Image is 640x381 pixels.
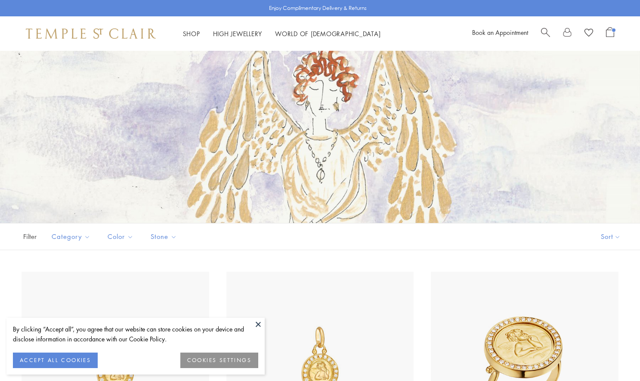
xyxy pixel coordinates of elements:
[183,29,200,38] a: ShopShop
[275,29,380,38] a: World of [DEMOGRAPHIC_DATA]World of [DEMOGRAPHIC_DATA]
[47,231,97,242] span: Category
[541,27,550,40] a: Search
[146,231,183,242] span: Stone
[26,28,156,39] img: Temple St. Clair
[597,341,631,372] iframe: Gorgias live chat messenger
[144,227,183,246] button: Stone
[13,353,98,368] button: ACCEPT ALL COOKIES
[606,27,614,40] a: Open Shopping Bag
[269,4,367,12] p: Enjoy Complimentary Delivery & Returns
[103,231,140,242] span: Color
[101,227,140,246] button: Color
[472,28,528,37] a: Book an Appointment
[45,227,97,246] button: Category
[581,223,640,250] button: Show sort by
[213,29,263,38] a: High JewelleryHigh Jewellery
[173,28,390,39] nav: Main navigation
[584,27,593,40] a: View Wishlist
[180,353,258,368] button: COOKIES SETTINGS
[13,324,258,344] div: By clicking “Accept all”, you agree that our website can store cookies on your device and disclos...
